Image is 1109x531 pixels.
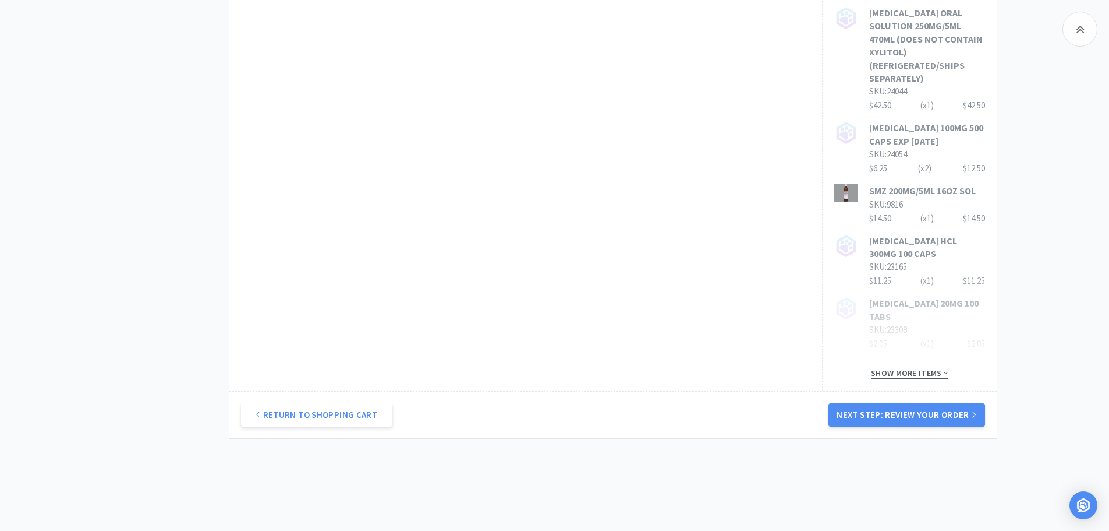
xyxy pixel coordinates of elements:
[869,261,907,272] span: SKU: 23165
[920,212,934,226] div: (x 1 )
[869,161,985,175] div: $6.25
[963,99,985,112] div: $42.50
[241,403,392,427] a: Return to Shopping Cart
[834,184,858,202] img: 4a3ab4dcfc204b4d8cc508fa8ef43b0d_284202.jpeg
[918,161,931,175] div: (x 2 )
[871,368,948,379] span: Show more items
[834,6,858,30] img: no_image.png
[869,99,985,112] div: $42.50
[1069,491,1097,519] div: Open Intercom Messenger
[869,121,985,147] h3: [MEDICAL_DATA] 100MG 500 CAPS EXP [DATE]
[869,212,985,226] div: $14.50
[828,403,984,427] button: Next Step: Review Your Order
[834,234,858,258] img: no_image.png
[920,99,934,112] div: (x 1 )
[963,161,985,175] div: $12.50
[869,86,907,97] span: SKU: 24044
[963,212,985,226] div: $14.50
[869,234,985,261] h3: [MEDICAL_DATA] HCL 300MG 100 CAPS
[869,6,985,85] h3: [MEDICAL_DATA] ORAL SOLUTION 250MG/5ML 470ML (DOES NOT CONTAIN XYLITOL) (REFRIGERATED/SHIPS SEPAR...
[869,184,985,197] h3: SMZ 200MG/5ML 16OZ SOL
[834,121,858,145] img: no_image.png
[869,149,907,160] span: SKU: 24054
[869,199,903,210] span: SKU: 9816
